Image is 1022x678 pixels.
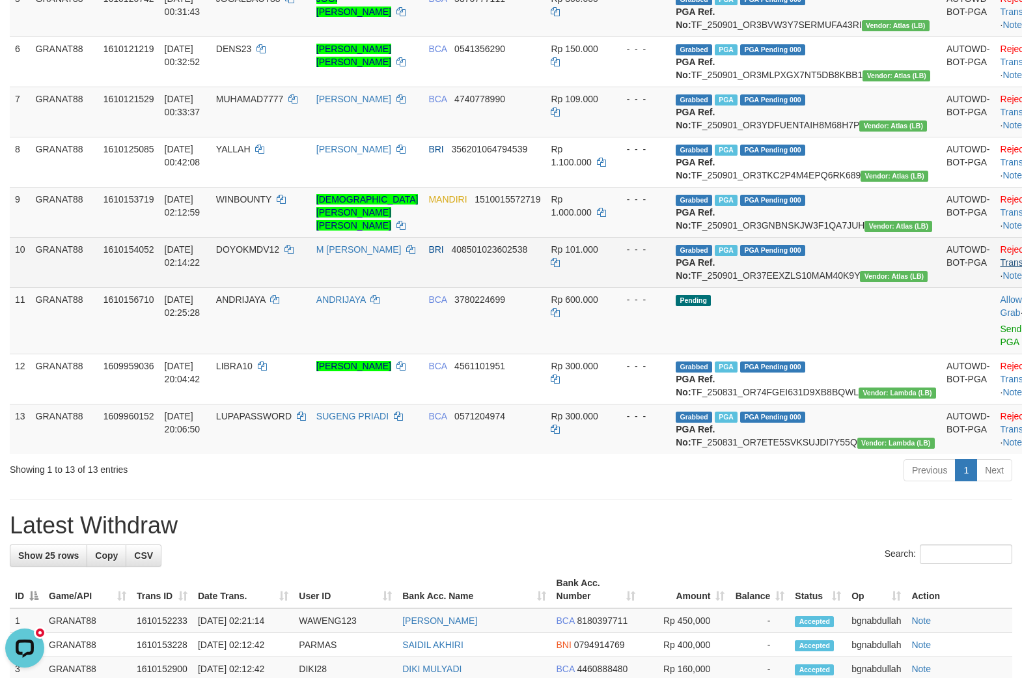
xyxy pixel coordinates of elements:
[165,44,200,67] span: [DATE] 00:32:52
[1002,387,1022,397] a: Note
[10,36,31,87] td: 6
[676,207,715,231] b: PGA Ref. No:
[641,633,730,657] td: Rp 400,000
[670,36,941,87] td: TF_250901_OR3MLPXGX7NT5DB8KBB1
[574,640,625,650] span: Copy 0794914769 to clipboard
[131,571,193,608] th: Trans ID: activate to sort column ascending
[551,144,591,167] span: Rp 1.100.000
[715,361,738,373] span: Marked by bgndara
[316,361,391,371] a: [PERSON_NAME]
[920,544,1012,564] input: Search:
[31,137,98,187] td: GRANAT88
[676,257,715,281] b: PGA Ref. No:
[31,237,98,287] td: GRANAT88
[454,94,505,104] span: Copy 4740778990 to clipboard
[10,87,31,137] td: 7
[616,42,666,55] div: - - -
[31,87,98,137] td: GRANAT88
[428,94,447,104] span: BCA
[1002,120,1022,130] a: Note
[904,459,956,481] a: Previous
[616,193,666,206] div: - - -
[428,244,443,255] span: BRI
[428,294,447,305] span: BCA
[551,94,598,104] span: Rp 109.000
[454,294,505,305] span: Copy 3780224699 to clipboard
[1002,437,1022,447] a: Note
[676,44,712,55] span: Grabbed
[616,360,666,373] div: - - -
[941,354,995,404] td: AUTOWD-BOT-PGA
[941,187,995,237] td: AUTOWD-BOT-PGA
[715,412,738,423] span: Marked by bgndara
[1002,20,1022,30] a: Note
[676,94,712,106] span: Grabbed
[676,412,712,423] span: Grabbed
[294,633,397,657] td: PARMAS
[941,87,995,137] td: AUTOWD-BOT-PGA
[1001,294,1022,318] a: Allow Grab
[165,361,200,384] span: [DATE] 20:04:42
[316,144,391,154] a: [PERSON_NAME]
[1002,270,1022,281] a: Note
[1002,220,1022,231] a: Note
[715,94,738,106] span: Marked by bgnabdullah
[557,615,575,626] span: BCA
[551,411,598,421] span: Rp 300.000
[670,354,941,404] td: TF_250831_OR74FGEI631D9XB8BQWL
[676,7,715,30] b: PGA Ref. No:
[165,194,200,218] span: [DATE] 02:12:59
[795,640,834,651] span: Accepted
[428,44,447,54] span: BCA
[976,459,1012,481] a: Next
[557,640,572,650] span: BNI
[859,388,936,399] span: Vendor URL: https://dashboard.q2checkout.com/secure
[10,458,416,476] div: Showing 1 to 13 of 13 entries
[941,36,995,87] td: AUTOWD-BOT-PGA
[941,137,995,187] td: AUTOWD-BOT-PGA
[31,354,98,404] td: GRANAT88
[165,244,200,268] span: [DATE] 02:14:22
[454,411,505,421] span: Copy 0571204974 to clipboard
[641,571,730,608] th: Amount: activate to sort column ascending
[10,287,31,354] td: 11
[451,244,527,255] span: Copy 408501023602538 to clipboard
[740,361,805,373] span: PGA Pending
[193,571,294,608] th: Date Trans.: activate to sort column ascending
[428,194,467,205] span: MANDIRI
[859,120,927,132] span: Vendor URL: https://dashboard.q2checkout.com/secure
[551,361,598,371] span: Rp 300.000
[10,571,44,608] th: ID: activate to sort column descending
[551,244,598,255] span: Rp 101.000
[193,633,294,657] td: [DATE] 02:12:42
[44,571,131,608] th: Game/API: activate to sort column ascending
[10,513,1012,539] h1: Latest Withdraw
[670,187,941,237] td: TF_250901_OR3GNBNSKJW3F1QA7JUH
[31,36,98,87] td: GRANAT88
[790,571,846,608] th: Status: activate to sort column ascending
[846,633,906,657] td: bgnabdullah
[402,640,463,650] a: SAIDIL AKHIRI
[676,145,712,156] span: Grabbed
[428,361,447,371] span: BCA
[402,615,477,626] a: [PERSON_NAME]
[906,571,1012,608] th: Action
[10,354,31,404] td: 12
[134,550,153,561] span: CSV
[670,404,941,454] td: TF_250831_OR7ETE5SVKSUJDI7Y55Q
[451,144,527,154] span: Copy 356201064794539 to clipboard
[402,664,462,674] a: DIKI MULYADI
[10,237,31,287] td: 10
[676,107,715,130] b: PGA Ref. No:
[10,137,31,187] td: 8
[846,608,906,633] td: bgnabdullah
[131,633,193,657] td: 1610153228
[10,187,31,237] td: 9
[730,633,790,657] td: -
[551,294,598,305] span: Rp 600.000
[861,171,928,182] span: Vendor URL: https://dashboard.q2checkout.com/secure
[864,221,932,232] span: Vendor URL: https://dashboard.q2checkout.com/secure
[316,244,402,255] a: M [PERSON_NAME]
[551,571,641,608] th: Bank Acc. Number: activate to sort column ascending
[31,404,98,454] td: GRANAT88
